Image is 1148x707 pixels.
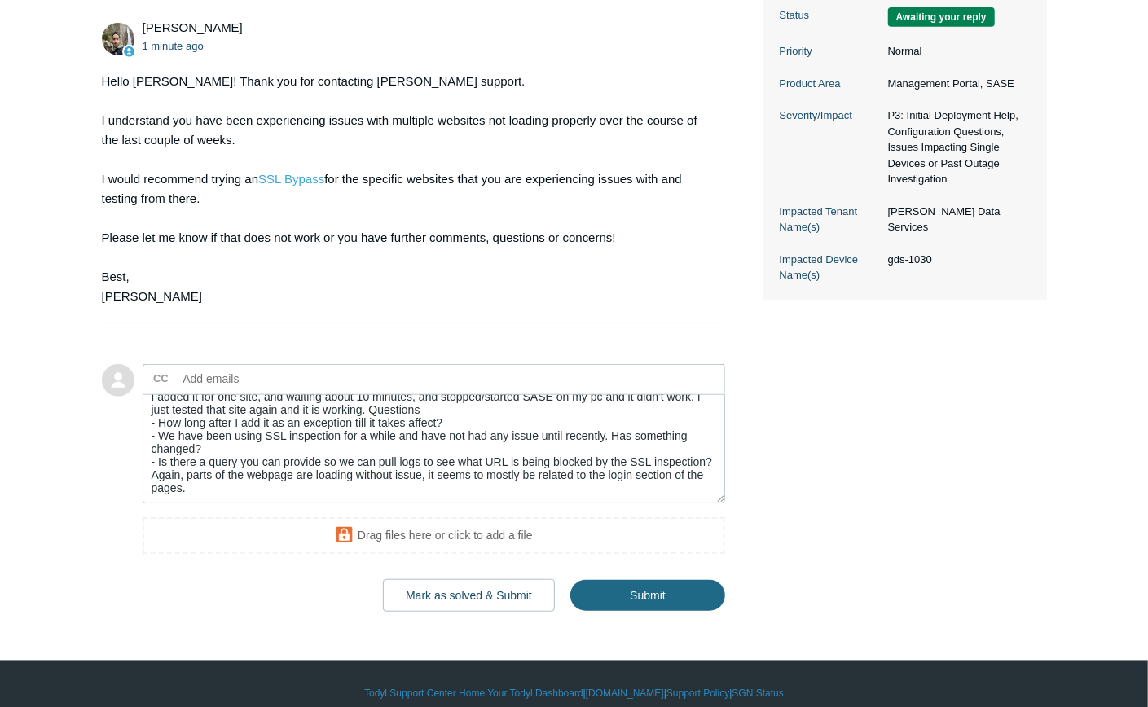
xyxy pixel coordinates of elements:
[143,394,726,504] textarea: Add your reply
[102,72,710,306] div: Hello [PERSON_NAME]! Thank you for contacting [PERSON_NAME] support. I understand you have been e...
[880,43,1031,59] dd: Normal
[732,686,784,700] a: SGN Status
[888,7,995,27] span: We are waiting for you to respond
[143,40,204,52] time: 08/18/2025, 14:19
[880,108,1031,187] dd: P3: Initial Deployment Help, Configuration Questions, Issues Impacting Single Devices or Past Out...
[780,43,880,59] dt: Priority
[383,579,555,612] button: Mark as solved & Submit
[143,20,243,34] span: Michael Tjader
[102,686,1047,700] div: | | | |
[880,204,1031,235] dd: [PERSON_NAME] Data Services
[487,686,583,700] a: Your Todyl Dashboard
[880,76,1031,92] dd: Management Portal, SASE
[780,204,880,235] dt: Impacted Tenant Name(s)
[153,367,169,391] label: CC
[570,580,725,611] input: Submit
[780,7,880,24] dt: Status
[780,76,880,92] dt: Product Area
[177,367,352,391] input: Add emails
[780,252,880,283] dt: Impacted Device Name(s)
[586,686,664,700] a: [DOMAIN_NAME]
[666,686,729,700] a: Support Policy
[880,252,1031,268] dd: gds-1030
[780,108,880,124] dt: Severity/Impact
[258,172,324,186] a: SSL Bypass
[364,686,485,700] a: Todyl Support Center Home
